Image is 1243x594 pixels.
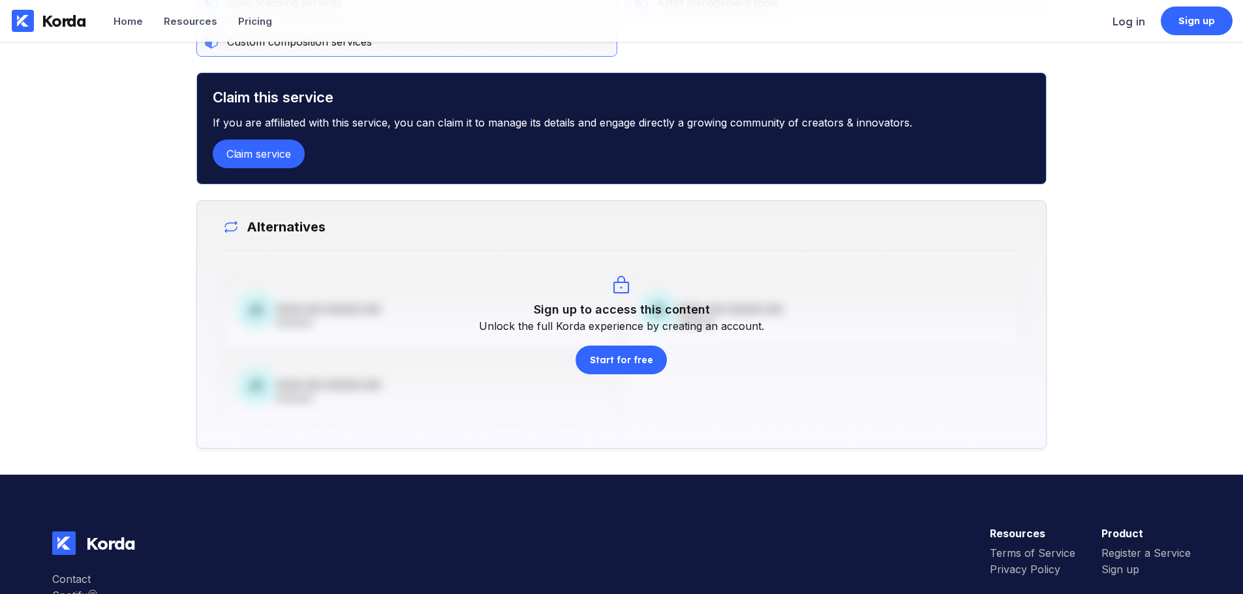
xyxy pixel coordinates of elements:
[1101,563,1191,576] div: Sign up
[213,89,1031,106] div: Claim this service
[990,546,1075,563] a: Terms of Service
[52,572,112,589] a: Contact
[990,563,1075,579] a: Privacy Policy
[76,533,135,554] div: Korda
[1178,14,1216,27] div: Sign up
[238,15,272,27] div: Pricing
[1101,546,1191,559] div: Register a Service
[213,106,1031,140] div: If you are affiliated with this service, you can claim it to manage its details and engage direct...
[219,35,372,48] div: Custom composition services
[479,319,764,333] div: Unlock the full Korda experience by creating an account.
[534,303,710,316] div: Sign up to access this content
[164,15,217,27] div: Resources
[990,546,1075,559] div: Terms of Service
[1101,563,1191,579] a: Sign up
[990,563,1075,576] div: Privacy Policy
[1101,527,1191,540] h3: Product
[52,572,112,586] div: Contact
[42,11,86,31] div: Korda
[576,346,668,374] button: Start for free
[213,140,305,168] button: Claim service
[239,219,326,235] h2: Alternatives
[990,527,1075,540] h3: Resources
[226,147,291,160] div: Claim service
[576,333,668,374] a: Start for free
[1161,7,1233,35] a: Sign up
[590,353,652,366] div: Start for free
[114,15,143,27] div: Home
[1113,15,1145,28] div: Log in
[1101,546,1191,563] a: Register a Service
